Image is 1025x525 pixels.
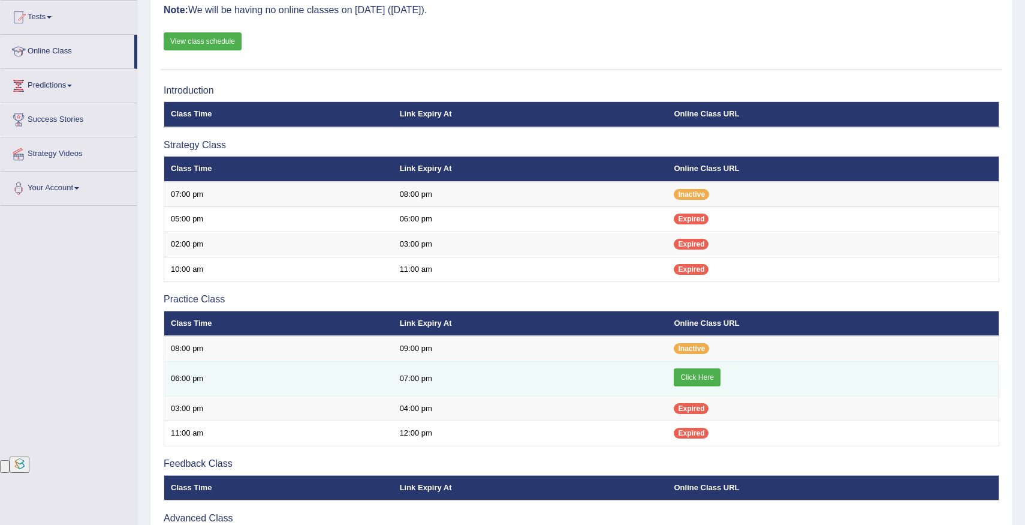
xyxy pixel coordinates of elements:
span: Expired [674,403,709,414]
td: 02:00 pm [164,232,393,257]
a: View class schedule [164,32,242,50]
h3: Introduction [164,85,999,96]
a: Strategy Videos [1,137,137,167]
td: 08:00 pm [393,182,668,207]
td: 12:00 pm [393,421,668,446]
a: Predictions [1,69,137,99]
a: Click Here [674,368,720,386]
a: Tests [1,1,137,31]
td: 06:00 pm [393,207,668,232]
span: Inactive [674,189,709,200]
td: 05:00 pm [164,207,393,232]
th: Class Time [164,311,393,336]
th: Online Class URL [667,311,999,336]
span: Expired [674,214,709,224]
th: Link Expiry At [393,311,668,336]
th: Link Expiry At [393,102,668,127]
td: 11:00 am [393,257,668,282]
td: 10:00 am [164,257,393,282]
h3: We will be having no online classes on [DATE] ([DATE]). [164,5,999,16]
h3: Strategy Class [164,140,999,151]
td: 07:00 pm [164,182,393,207]
td: 11:00 am [164,421,393,446]
td: 03:00 pm [164,396,393,421]
span: Expired [674,428,709,439]
td: 03:00 pm [393,232,668,257]
a: Your Account [1,172,137,202]
th: Online Class URL [667,157,999,182]
th: Link Expiry At [393,157,668,182]
th: Class Time [164,157,393,182]
a: Success Stories [1,103,137,133]
th: Online Class URL [667,102,999,127]
td: 07:00 pm [393,361,668,396]
td: 08:00 pm [164,336,393,361]
span: Expired [674,264,709,275]
td: 04:00 pm [393,396,668,421]
td: 06:00 pm [164,361,393,396]
th: Class Time [164,102,393,127]
a: Online Class [1,35,134,65]
span: Inactive [674,343,709,354]
span: Expired [674,239,709,250]
h3: Practice Class [164,294,999,305]
td: 09:00 pm [393,336,668,361]
b: Note: [164,5,188,15]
